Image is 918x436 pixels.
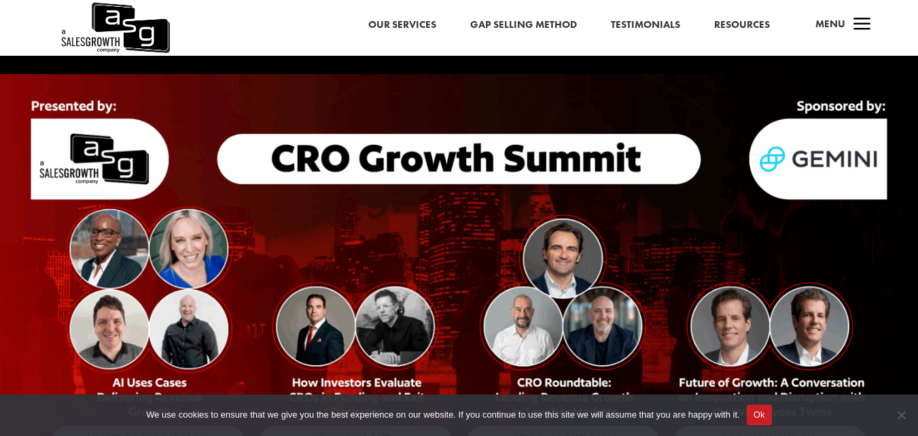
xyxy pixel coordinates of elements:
[747,405,772,425] button: Ok
[849,12,876,39] span: a
[815,17,845,31] span: Menu
[714,16,770,34] a: Resources
[611,16,680,34] a: Testimonials
[146,408,739,422] span: We use cookies to ensure that we give you the best experience on our website. If you continue to ...
[368,16,436,34] a: Our Services
[470,16,577,34] a: Gap Selling Method
[894,408,908,422] span: No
